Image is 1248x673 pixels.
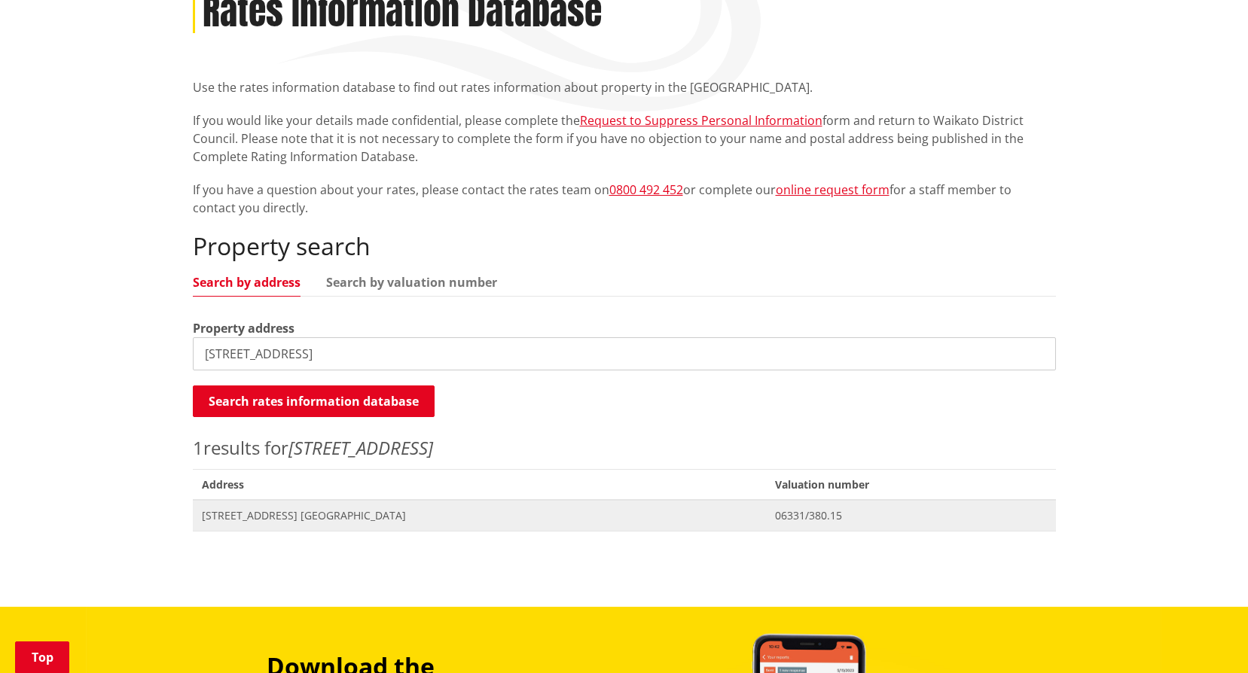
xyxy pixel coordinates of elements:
a: online request form [776,181,889,198]
input: e.g. Duke Street NGARUAWAHIA [193,337,1056,370]
a: [STREET_ADDRESS] [GEOGRAPHIC_DATA] 06331/380.15 [193,500,1056,531]
label: Property address [193,319,294,337]
em: [STREET_ADDRESS] [288,435,433,460]
a: Top [15,641,69,673]
a: Search by valuation number [326,276,497,288]
span: 1 [193,435,203,460]
span: 06331/380.15 [775,508,1047,523]
a: Search by address [193,276,301,288]
button: Search rates information database [193,385,435,417]
a: Request to Suppress Personal Information [580,112,822,129]
p: If you would like your details made confidential, please complete the form and return to Waikato ... [193,111,1056,166]
p: results for [193,434,1056,461]
span: Valuation number [766,469,1056,500]
iframe: Messenger Launcher [1179,610,1233,664]
span: Address [193,469,766,500]
a: 0800 492 452 [609,181,683,198]
span: [STREET_ADDRESS] [GEOGRAPHIC_DATA] [202,508,757,523]
h2: Property search [193,232,1056,260]
p: Use the rates information database to find out rates information about property in the [GEOGRAPHI... [193,78,1056,96]
p: If you have a question about your rates, please contact the rates team on or complete our for a s... [193,181,1056,217]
